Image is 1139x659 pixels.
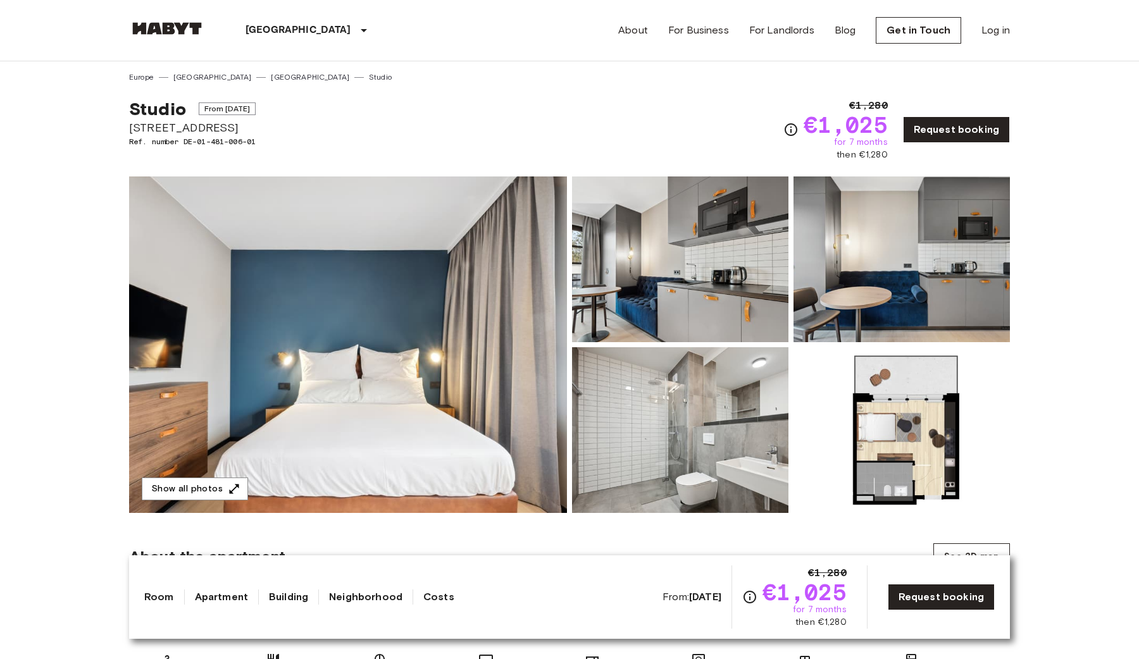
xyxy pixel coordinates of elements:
[246,23,351,38] p: [GEOGRAPHIC_DATA]
[793,603,847,616] span: for 7 months
[572,176,788,342] img: Picture of unit DE-01-481-006-01
[129,120,256,136] span: [STREET_ADDRESS]
[663,590,721,604] span: From:
[129,98,186,120] span: Studio
[423,589,454,605] a: Costs
[618,23,648,38] a: About
[129,136,256,147] span: Ref. number DE-01-481-006-01
[369,71,392,83] a: Studio
[199,102,256,115] span: From [DATE]
[804,113,888,136] span: €1,025
[689,591,721,603] b: [DATE]
[837,149,888,161] span: then €1,280
[173,71,252,83] a: [GEOGRAPHIC_DATA]
[834,136,888,149] span: for 7 months
[903,116,1010,143] a: Request booking
[849,98,888,113] span: €1,280
[271,71,349,83] a: [GEOGRAPHIC_DATA]
[933,543,1010,570] button: See 3D map
[794,347,1010,513] img: Picture of unit DE-01-481-006-01
[129,176,567,513] img: Marketing picture of unit DE-01-481-006-01
[783,122,799,137] svg: Check cost overview for full price breakdown. Please note that discounts apply to new joiners onl...
[762,581,847,603] span: €1,025
[572,347,788,513] img: Picture of unit DE-01-481-006-01
[129,71,154,83] a: Europe
[142,477,248,501] button: Show all photos
[129,547,285,566] span: About the apartment
[795,616,847,629] span: then €1,280
[835,23,856,38] a: Blog
[269,589,308,605] a: Building
[195,589,248,605] a: Apartment
[888,584,995,610] a: Request booking
[144,589,174,605] a: Room
[742,589,757,605] svg: Check cost overview for full price breakdown. Please note that discounts apply to new joiners onl...
[329,589,402,605] a: Neighborhood
[981,23,1010,38] a: Log in
[876,17,961,44] a: Get in Touch
[668,23,729,38] a: For Business
[808,565,847,581] span: €1,280
[794,176,1010,342] img: Picture of unit DE-01-481-006-01
[129,22,205,35] img: Habyt
[749,23,814,38] a: For Landlords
